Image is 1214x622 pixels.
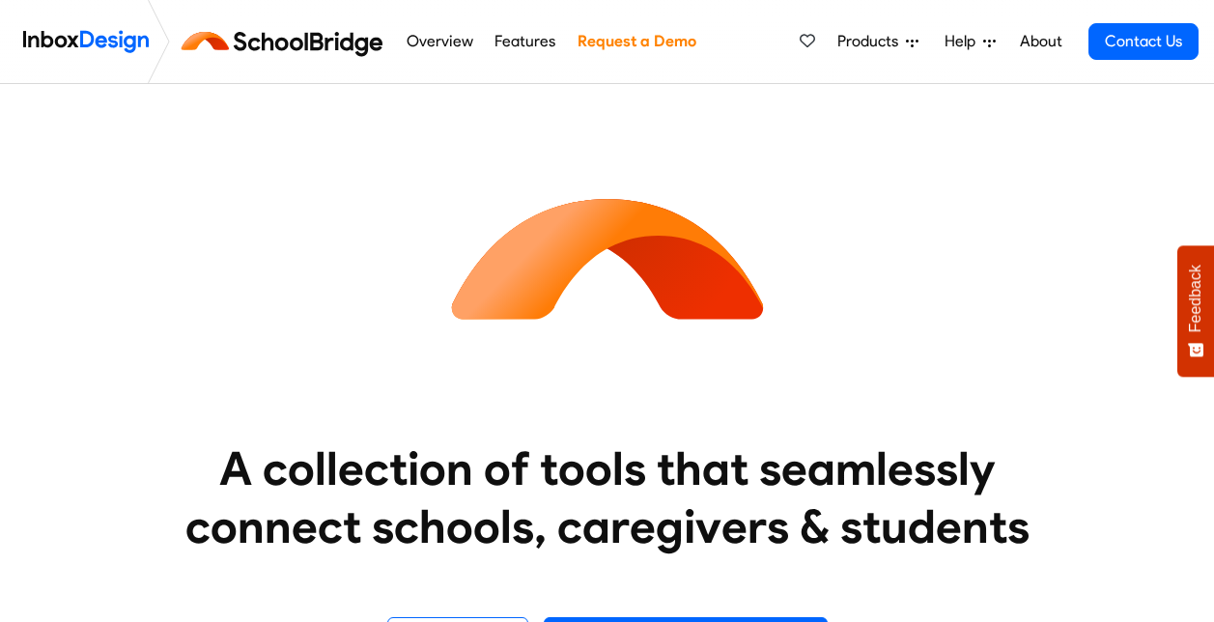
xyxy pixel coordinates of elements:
span: Products [837,30,906,53]
a: Help [937,22,1003,61]
span: Help [945,30,983,53]
a: Products [830,22,926,61]
a: Features [490,22,561,61]
heading: A collection of tools that seamlessly connect schools, caregivers & students [149,439,1066,555]
img: schoolbridge logo [178,18,395,65]
a: Request a Demo [572,22,701,61]
a: Contact Us [1088,23,1199,60]
a: About [1014,22,1067,61]
span: Feedback [1187,265,1204,332]
button: Feedback - Show survey [1177,245,1214,377]
img: icon_schoolbridge.svg [434,84,781,432]
a: Overview [401,22,478,61]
